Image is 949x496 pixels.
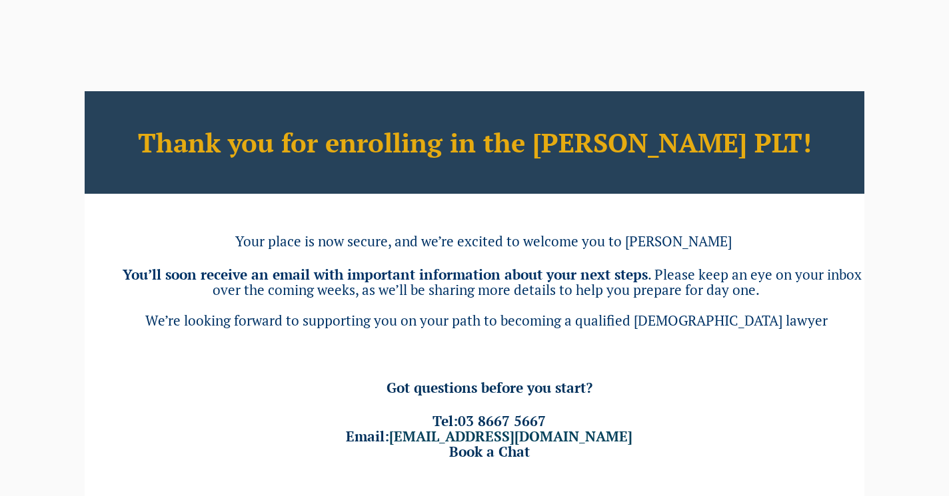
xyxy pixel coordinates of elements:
[123,265,648,284] b: You’ll soon receive an email with important information about your next steps
[235,232,732,250] span: Your place is now secure, and we’re excited to welcome you to [PERSON_NAME]
[145,311,828,330] span: We’re looking forward to supporting you on your path to becoming a qualified [DEMOGRAPHIC_DATA] l...
[138,124,812,160] b: Thank you for enrolling in the [PERSON_NAME] PLT!
[458,411,546,430] a: 03 8667 5667
[213,265,862,299] span: . Please keep an eye on your inbox over the coming weeks, as we’ll be sharing more details to hel...
[346,427,632,445] span: Email:
[433,411,546,430] span: Tel:
[387,378,592,397] span: Got questions before you start?
[449,442,530,461] a: Book a Chat
[389,427,632,445] a: [EMAIL_ADDRESS][DOMAIN_NAME]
